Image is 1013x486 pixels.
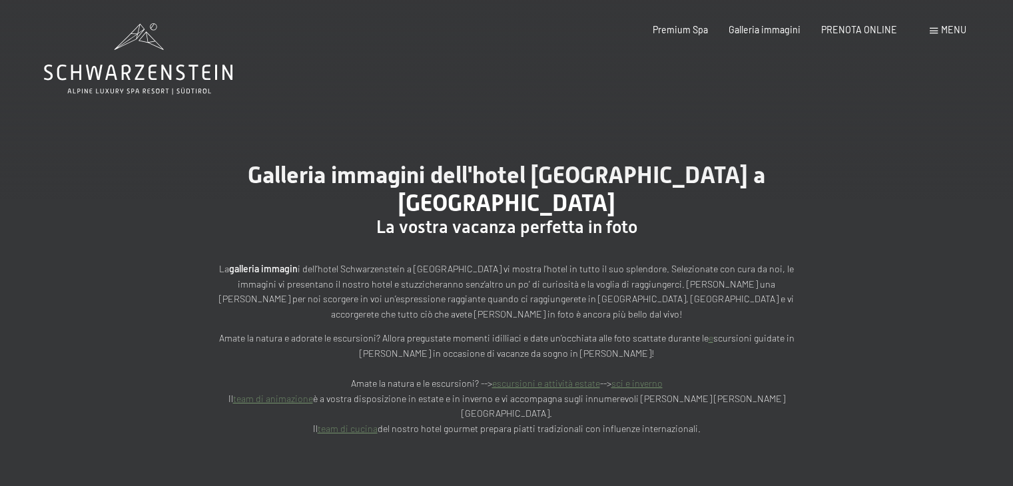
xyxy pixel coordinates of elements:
span: Menu [941,24,966,35]
a: Premium Spa [653,24,708,35]
a: sci e inverno [611,377,663,389]
span: Galleria immagini dell'hotel [GEOGRAPHIC_DATA] a [GEOGRAPHIC_DATA] [248,161,765,216]
a: PRENOTA ONLINE [821,24,897,35]
a: escursioni e attività estate [492,377,600,389]
a: team di cucina [318,423,378,434]
a: team di animazione [233,393,313,404]
strong: galleria immagin [229,263,298,274]
a: e [709,332,713,344]
span: La vostra vacanza perfetta in foto [376,217,637,237]
p: La i dell’hotel Schwarzenstein a [GEOGRAPHIC_DATA] vi mostra l’hotel in tutto il suo splendore. S... [214,262,800,322]
p: Amate la natura e adorate le escursioni? Allora pregustate momenti idilliaci e date un’occhiata a... [214,331,800,436]
a: Galleria immagini [729,24,801,35]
